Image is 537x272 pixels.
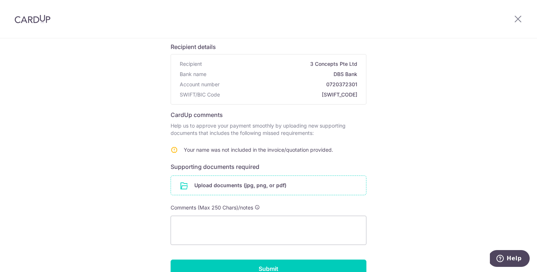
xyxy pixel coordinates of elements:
span: DBS Bank [209,71,357,78]
iframe: Opens a widget where you can find more information [490,250,530,268]
span: Bank name [180,71,206,78]
p: Help us to approve your payment smoothly by uploading new supporting documents that includes the ... [171,122,366,137]
h6: Recipient details [171,42,366,51]
img: CardUp [15,15,50,23]
span: 0720372301 [222,81,357,88]
span: Your name was not included in the invoice/quotation provided. [184,147,333,153]
h6: CardUp comments [171,110,366,119]
span: Account number [180,81,220,88]
span: 3 Concepts Pte Ltd [205,60,357,68]
span: SWIFT/BIC Code [180,91,220,98]
span: [SWIFT_CODE] [223,91,357,98]
span: Comments (Max 250 Chars)/notes [171,204,253,211]
span: Recipient [180,60,202,68]
h6: Supporting documents required [171,162,366,171]
div: Upload documents (jpg, png, or pdf) [171,175,366,195]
